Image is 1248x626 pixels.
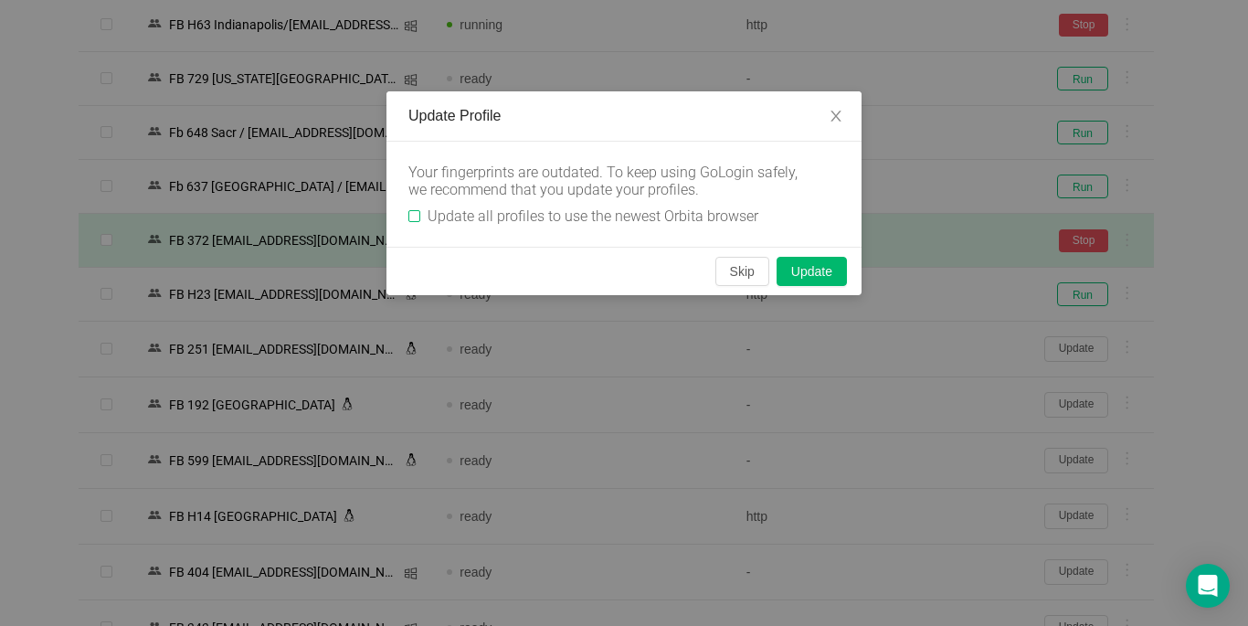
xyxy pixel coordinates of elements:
div: Your fingerprints are outdated. To keep using GoLogin safely, we recommend that you update your p... [408,164,810,198]
span: Update all profiles to use the newest Orbita browser [420,207,766,225]
div: Open Intercom Messenger [1186,564,1230,608]
i: icon: close [829,109,843,123]
button: Close [810,91,862,143]
button: Skip [715,257,769,286]
button: Update [777,257,847,286]
div: Update Profile [408,106,840,126]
